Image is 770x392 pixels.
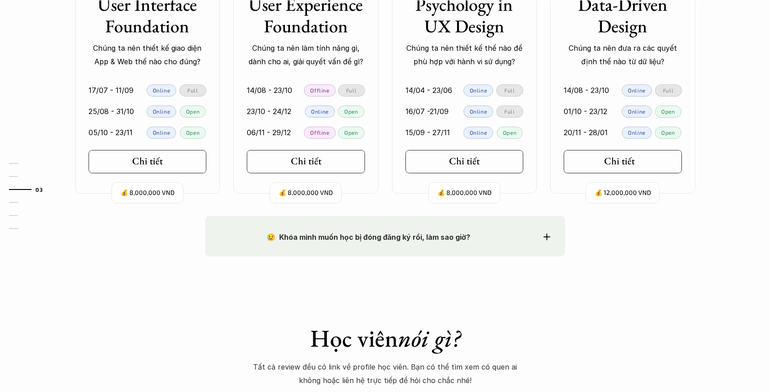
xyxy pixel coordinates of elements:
[661,129,675,136] p: Open
[405,41,524,69] p: Chúng ta nên thiết kế thế nào để phù hợp với hành vi sử dụng?
[153,87,170,93] p: Online
[279,187,333,199] p: 💰 8,000,000 VND
[564,105,607,118] p: 01/10 - 23/12
[449,155,480,167] h5: Chi tiết
[595,187,651,199] p: 💰 12,000,000 VND
[405,84,452,97] p: 14/04 - 23/06
[310,87,329,93] p: Offline
[267,233,470,242] strong: 😢 Khóa mình muốn học bị đóng đăng ký rồi, làm sao giờ?
[604,155,635,167] h5: Chi tiết
[310,129,329,136] p: Offline
[564,41,682,69] p: Chúng ta nên đưa ra các quyết định thế nào từ dữ liệu?
[247,84,292,97] p: 14/08 - 23/10
[564,126,608,139] p: 20/11 - 28/01
[437,187,491,199] p: 💰 8,000,000 VND
[344,108,358,115] p: Open
[187,87,198,93] p: Full
[405,126,450,139] p: 15/09 - 27/11
[120,187,174,199] p: 💰 8,000,000 VND
[9,184,52,195] a: 03
[186,108,200,115] p: Open
[346,87,356,93] p: Full
[89,84,134,97] p: 17/07 - 11/09
[247,105,291,118] p: 23/10 - 24/12
[247,150,365,173] a: Chi tiết
[628,108,645,115] p: Online
[628,129,645,136] p: Online
[253,360,517,388] p: Tất cả review đều có link về profile học viên. Bạn có thể tìm xem có quen ai không hoặc liên hệ t...
[89,126,133,139] p: 05/10 - 23/11
[470,87,487,93] p: Online
[253,324,517,353] h1: Học viên
[503,129,516,136] p: Open
[405,105,449,118] p: 16/07 -21/09
[291,155,321,167] h5: Chi tiết
[36,186,43,193] strong: 03
[247,126,291,139] p: 06/11 - 29/12
[470,108,487,115] p: Online
[311,108,329,115] p: Online
[405,150,524,173] a: Chi tiết
[89,105,134,118] p: 25/08 - 31/10
[89,41,207,69] p: Chúng ta nên thiết kế giao diện App & Web thế nào cho đúng?
[153,108,170,115] p: Online
[470,129,487,136] p: Online
[628,87,645,93] p: Online
[89,150,207,173] a: Chi tiết
[504,108,515,115] p: Full
[504,87,515,93] p: Full
[398,322,460,354] em: nói gì?
[564,84,609,97] p: 14/08 - 23/10
[186,129,200,136] p: Open
[247,41,365,69] p: Chúng ta nên làm tính năng gì, dành cho ai, giải quyết vấn đề gì?
[661,108,675,115] p: Open
[132,155,163,167] h5: Chi tiết
[663,87,673,93] p: Full
[564,150,682,173] a: Chi tiết
[344,129,358,136] p: Open
[153,129,170,136] p: Online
